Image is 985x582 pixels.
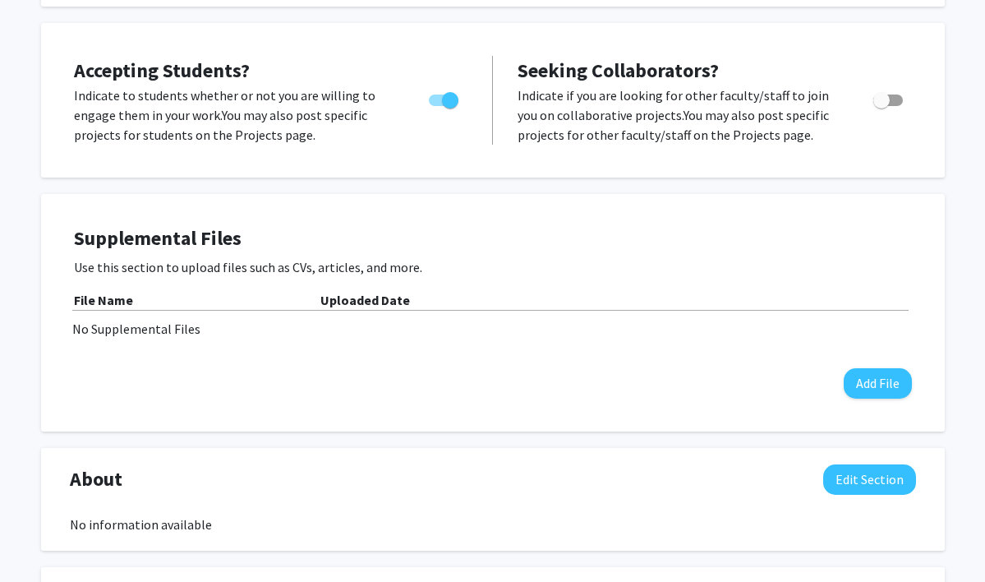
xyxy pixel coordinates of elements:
p: Indicate to students whether or not you are willing to engage them in your work. You may also pos... [74,85,398,145]
div: Toggle [422,85,467,110]
button: Add File [844,368,912,399]
span: About [70,464,122,494]
span: Seeking Collaborators? [518,58,719,83]
span: Accepting Students? [74,58,250,83]
h4: Supplemental Files [74,227,912,251]
b: File Name [74,292,133,308]
iframe: Chat [12,508,70,570]
div: Toggle [867,85,912,110]
button: Edit About [823,464,916,495]
div: No Supplemental Files [72,319,914,339]
p: Indicate if you are looking for other faculty/staff to join you on collaborative projects. You ma... [518,85,842,145]
b: Uploaded Date [320,292,410,308]
div: No information available [70,515,916,534]
p: Use this section to upload files such as CVs, articles, and more. [74,257,912,277]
